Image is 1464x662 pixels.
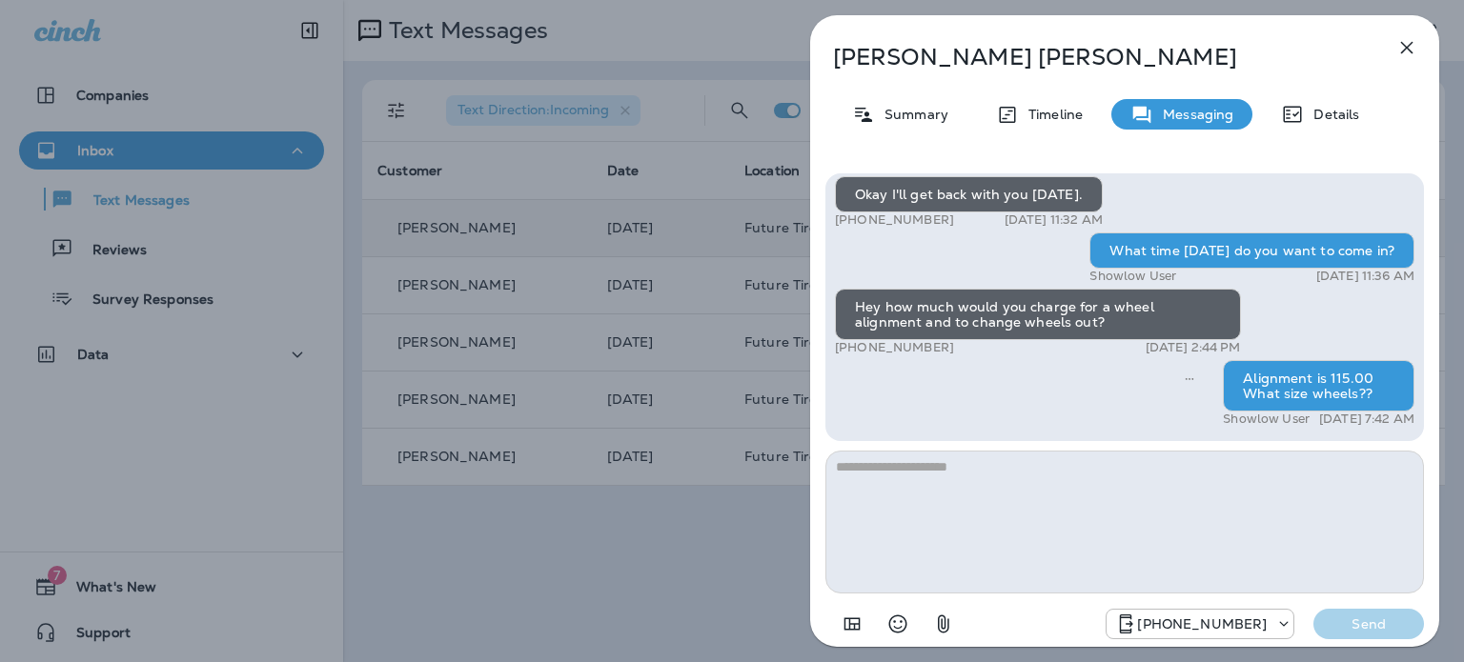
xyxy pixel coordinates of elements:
p: [DATE] 2:44 PM [1146,340,1241,355]
p: Summary [875,107,948,122]
div: Hey how much would you charge for a wheel alignment and to change wheels out? [835,289,1241,340]
p: [DATE] 7:42 AM [1319,411,1414,427]
div: What time [DATE] do you want to come in? [1089,232,1414,269]
span: Sent [1185,369,1194,386]
button: Add in a premade template [833,605,871,643]
p: [DATE] 11:32 AM [1005,212,1103,228]
div: +1 (928) 232-1970 [1107,612,1293,635]
div: Okay I'll get back with you [DATE]. [835,176,1103,212]
p: [PHONE_NUMBER] [1137,616,1267,632]
p: Showlow User [1089,269,1176,284]
div: Alignment is 115.00 What size wheels?? [1223,360,1414,411]
p: Messaging [1153,107,1233,122]
p: Showlow User [1223,411,1310,427]
p: [PHONE_NUMBER] [835,340,954,355]
button: Select an emoji [879,605,917,643]
p: [DATE] 11:36 AM [1316,269,1414,284]
p: [PHONE_NUMBER] [835,212,954,228]
p: Details [1304,107,1359,122]
p: Timeline [1019,107,1083,122]
p: [PERSON_NAME] [PERSON_NAME] [833,44,1353,70]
